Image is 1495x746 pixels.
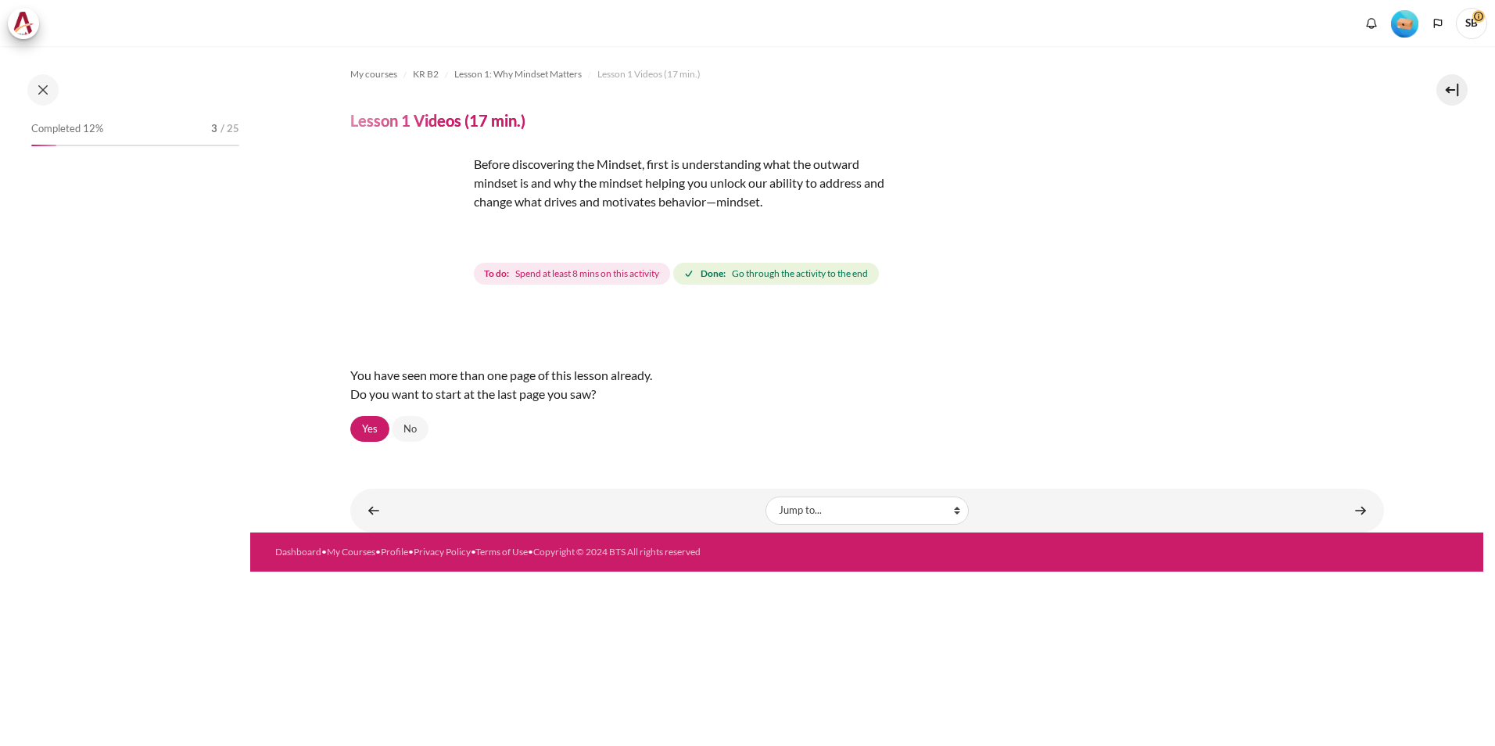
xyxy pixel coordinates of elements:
[484,267,509,281] strong: To do:
[350,110,525,131] h4: Lesson 1 Videos (17 min.)
[31,121,103,137] span: Completed 12%
[350,65,397,84] a: My courses
[454,67,582,81] span: Lesson 1: Why Mindset Matters
[732,267,868,281] span: Go through the activity to the end
[327,546,375,558] a: My Courses
[381,546,408,558] a: Profile
[414,546,471,558] a: Privacy Policy
[413,65,439,84] a: KR B2
[8,8,47,39] a: Architeck Architeck
[515,267,659,281] span: Spend at least 8 mins on this activity
[350,155,898,211] p: Before discovering the Mindset, first is understanding what the outward mindset is and why the mi...
[474,260,882,288] div: Completion requirements for Lesson 1 Videos (17 min.)
[1391,10,1418,38] img: Level #1
[454,65,582,84] a: Lesson 1: Why Mindset Matters
[350,67,397,81] span: My courses
[250,46,1483,533] section: Content
[350,155,468,272] img: fdf
[533,546,701,558] a: Copyright © 2024 BTS All rights reserved
[1391,9,1418,38] div: Level #1
[275,546,321,558] a: Dashboard
[358,495,389,525] a: ◄ Join the Kick-Off Session
[701,267,726,281] strong: Done:
[13,12,34,35] img: Architeck
[1426,12,1450,35] button: Languages
[1456,8,1487,39] span: SB
[350,416,389,443] a: Yes
[275,545,934,559] div: • • • • •
[1456,8,1487,39] a: User menu
[1360,12,1383,35] div: Show notification window with no new notifications
[350,62,1384,87] nav: Navigation bar
[413,67,439,81] span: KR B2
[350,353,1384,416] div: You have seen more than one page of this lesson already. Do you want to start at the last page yo...
[597,67,701,81] span: Lesson 1 Videos (17 min.)
[475,546,528,558] a: Terms of Use
[597,65,701,84] a: Lesson 1 Videos (17 min.)
[1385,9,1425,38] a: Level #1
[211,121,217,137] span: 3
[1345,495,1376,525] a: Lesson 1 Summary ►
[392,416,428,443] a: No
[31,145,56,146] div: 12%
[220,121,239,137] span: / 25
